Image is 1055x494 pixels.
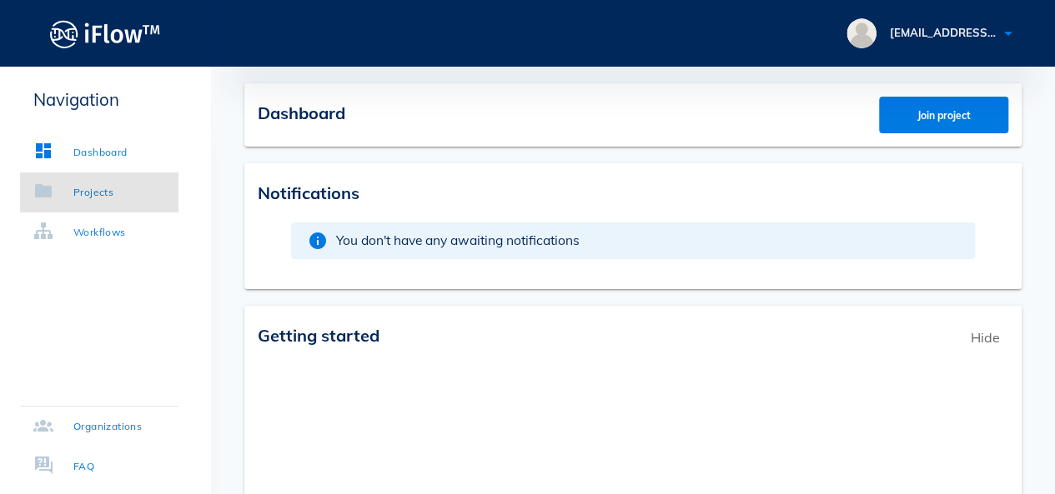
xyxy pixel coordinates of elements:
span: Dashboard [258,102,345,123]
span: Notifications [258,182,359,203]
div: Workflows [73,224,126,241]
img: avatar.16069ca8.svg [847,18,877,48]
span: Hide [962,319,1008,356]
p: Navigation [20,87,178,112]
span: You don't have any awaiting notifications [336,231,580,251]
div: Organizations [73,418,142,435]
span: Getting started [258,325,379,346]
div: Dashboard [73,144,128,161]
span: Join project [896,109,992,122]
div: Projects [73,184,113,201]
button: Join project [879,97,1008,133]
div: FAQ [73,458,94,475]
